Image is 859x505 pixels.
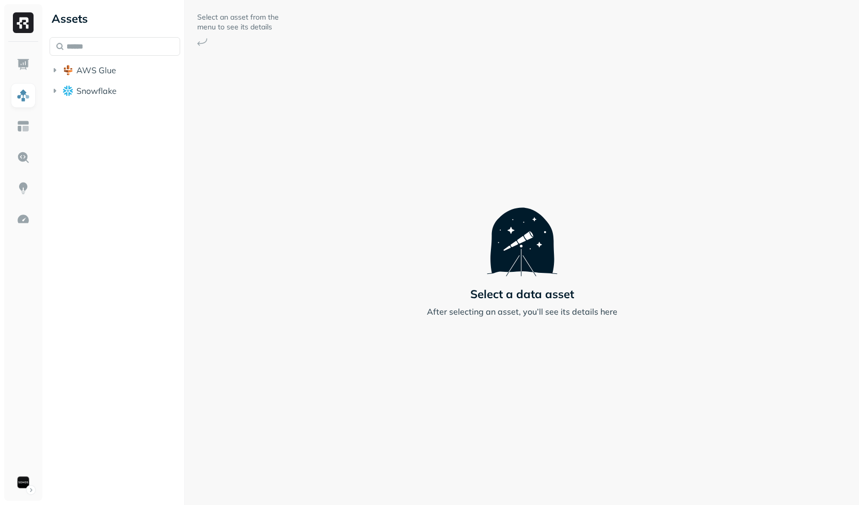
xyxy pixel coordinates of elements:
[17,120,30,133] img: Asset Explorer
[16,475,30,490] img: Sonos
[17,151,30,164] img: Query Explorer
[197,12,280,32] p: Select an asset from the menu to see its details
[17,58,30,71] img: Dashboard
[63,86,73,95] img: root
[50,10,180,27] div: Assets
[470,287,574,301] p: Select a data asset
[50,83,180,99] button: Snowflake
[76,86,117,96] span: Snowflake
[17,182,30,195] img: Insights
[487,187,558,276] img: Telescope
[50,62,180,78] button: AWS Glue
[17,89,30,102] img: Assets
[197,38,208,46] img: Arrow
[13,12,34,33] img: Ryft
[427,305,617,318] p: After selecting an asset, you’ll see its details here
[76,65,116,75] span: AWS Glue
[63,65,73,75] img: root
[17,213,30,226] img: Optimization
